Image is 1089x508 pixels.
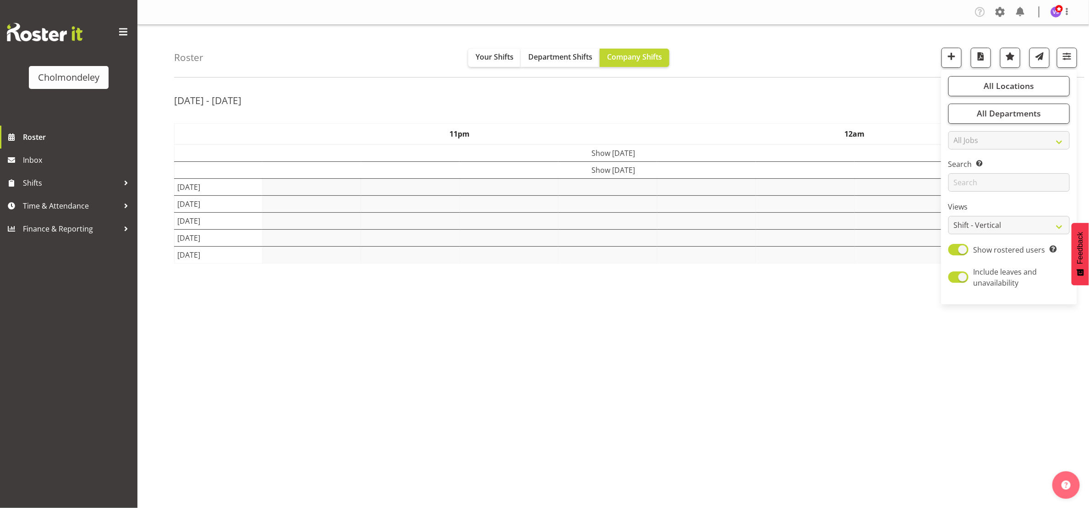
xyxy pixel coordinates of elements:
td: [DATE] [175,178,263,195]
span: Feedback [1076,232,1084,264]
span: Department Shifts [528,52,592,62]
img: Rosterit website logo [7,23,82,41]
label: Search [948,159,1070,170]
img: help-xxl-2.png [1062,480,1071,490]
span: Finance & Reporting [23,222,119,236]
span: All Locations [984,80,1034,91]
input: Search [948,173,1070,192]
button: Highlight an important date within the roster. [1000,48,1020,68]
td: [DATE] [175,212,263,229]
div: Cholmondeley [38,71,99,84]
button: Filter Shifts [1057,48,1077,68]
td: [DATE] [175,195,263,212]
button: Company Shifts [600,49,669,67]
button: Department Shifts [521,49,600,67]
label: Views [948,201,1070,212]
button: Add a new shift [941,48,962,68]
span: Your Shifts [476,52,514,62]
h4: Roster [174,52,203,63]
button: All Locations [948,76,1070,96]
span: Show rostered users [974,245,1045,255]
button: Your Shifts [468,49,521,67]
span: Inbox [23,153,133,167]
img: victoria-spackman5507.jpg [1051,6,1062,17]
span: All Departments [977,108,1041,119]
th: 11pm [262,123,657,144]
td: [DATE] [175,229,263,246]
span: Company Shifts [607,52,662,62]
button: All Departments [948,104,1070,124]
span: Roster [23,130,133,144]
span: Include leaves and unavailability [974,267,1037,288]
th: 12am [657,123,1052,144]
td: Show [DATE] [175,144,1052,162]
button: Download a PDF of the roster according to the set date range. [971,48,991,68]
button: Send a list of all shifts for the selected filtered period to all rostered employees. [1029,48,1050,68]
td: Show [DATE] [175,161,1052,178]
span: Shifts [23,176,119,190]
h2: [DATE] - [DATE] [174,94,241,106]
span: Time & Attendance [23,199,119,213]
td: [DATE] [175,246,263,263]
button: Feedback - Show survey [1072,223,1089,285]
